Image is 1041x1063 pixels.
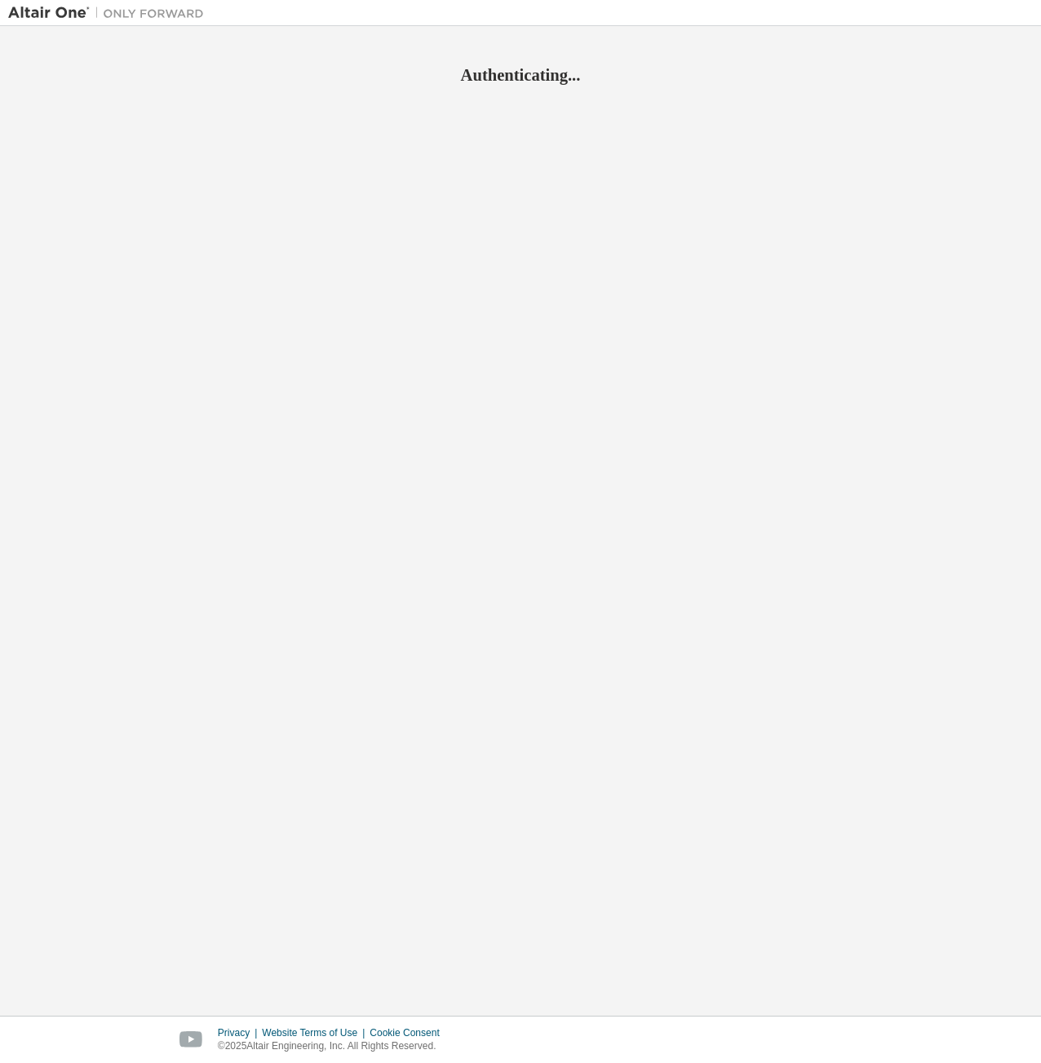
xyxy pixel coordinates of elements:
[262,1026,370,1039] div: Website Terms of Use
[370,1026,449,1039] div: Cookie Consent
[8,5,212,21] img: Altair One
[179,1031,203,1048] img: youtube.svg
[8,64,1033,86] h2: Authenticating...
[218,1026,262,1039] div: Privacy
[218,1039,450,1053] p: © 2025 Altair Engineering, Inc. All Rights Reserved.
